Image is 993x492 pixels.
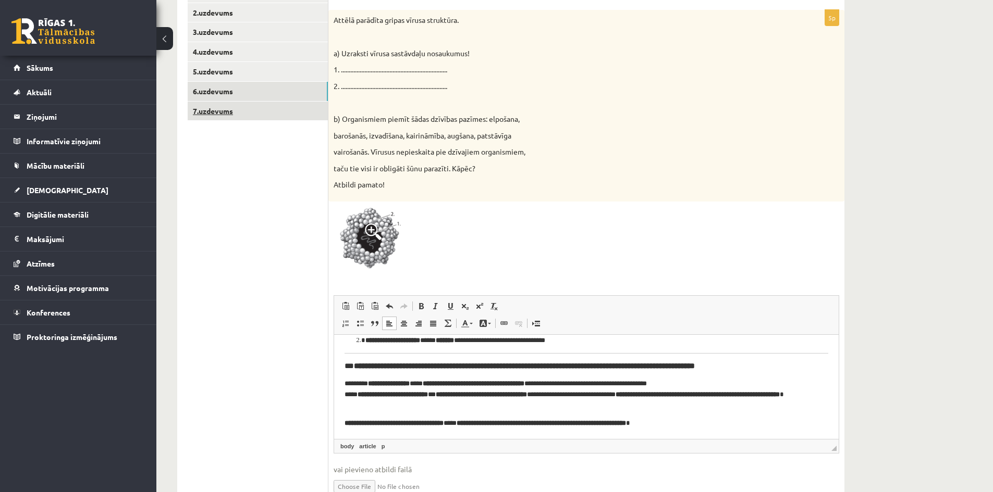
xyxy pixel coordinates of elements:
[14,325,143,349] a: Proktoringa izmēģinājums
[334,335,839,439] iframe: Bagātinātā teksta redaktors, wiswyg-editor-user-answer-47024969306360
[397,299,411,313] a: Atkārtot (vadīšanas taustiņš+Y)
[188,22,328,42] a: 3.uzdevums
[334,81,787,92] p: 2. ....................................................................
[14,129,143,153] a: Informatīvie ziņojumi
[382,299,397,313] a: Atcelt (vadīšanas taustiņš+Z)
[14,105,143,129] a: Ziņojumi
[188,62,328,81] a: 5.uzdevums
[367,317,382,330] a: Bloka citāts
[487,299,501,313] a: Noņemt stilus
[334,15,787,26] p: Attēlā parādīta gripas vīrusa struktūra.
[27,161,84,170] span: Mācību materiāli
[472,299,487,313] a: Augšraksts
[382,317,397,330] a: Izlīdzināt pa kreisi
[831,446,837,451] span: Mērogot
[14,56,143,80] a: Sākums
[357,441,378,451] a: article elements
[497,317,511,330] a: Saite (vadīšanas taustiņš+K)
[14,300,143,324] a: Konferences
[27,210,89,219] span: Digitālie materiāli
[27,105,143,129] legend: Ziņojumi
[458,317,476,330] a: Teksta krāsa
[27,283,109,293] span: Motivācijas programma
[334,464,839,475] span: vai pievieno atbildi failā
[334,163,787,174] p: taču tie visi ir obligāti šūnu parazīti. Kāpēc?
[428,299,443,313] a: Slīpraksts (vadīšanas taustiņš+I)
[334,65,787,75] p: 1. ....................................................................
[476,317,494,330] a: Fona krāsa
[334,180,787,190] p: Atbildi pamato!
[338,299,353,313] a: Ielīmēt (vadīšanas taustiņš+V)
[14,276,143,300] a: Motivācijas programma
[27,185,108,195] span: [DEMOGRAPHIC_DATA]
[27,129,143,153] legend: Informatīvie ziņojumi
[14,251,143,275] a: Atzīmes
[14,227,143,251] a: Maksājumi
[529,317,543,330] a: Ievietot lapas pārtraukumu drukai
[338,441,356,451] a: body elements
[825,9,839,26] p: 5p
[379,441,387,451] a: p elements
[11,18,95,44] a: Rīgas 1. Tālmācības vidusskola
[14,203,143,226] a: Digitālie materiāli
[338,317,353,330] a: Ievietot/noņemt numurētu sarakstu
[334,131,787,141] p: barošanās, izvadīšana, kairināmība, augšana, patstāvīga
[443,299,458,313] a: Pasvītrojums (vadīšanas taustiņš+U)
[14,80,143,104] a: Aktuāli
[334,114,787,124] p: b) Organismiem piemīt šādas dzīvības pazīmes: elpošana,
[414,299,428,313] a: Treknraksts (vadīšanas taustiņš+B)
[14,178,143,202] a: [DEMOGRAPHIC_DATA]
[397,317,411,330] a: Centrēti
[440,317,455,330] a: Math
[426,317,440,330] a: Izlīdzināt malas
[27,332,117,342] span: Proktoringa izmēģinājums
[27,63,53,72] span: Sākums
[334,48,787,59] p: a) Uzraksti vīrusa sastāvdaļu nosaukumus!
[367,299,382,313] a: Ievietot no Worda
[188,102,328,121] a: 7.uzdevums
[188,3,328,22] a: 2.uzdevums
[188,42,328,61] a: 4.uzdevums
[353,317,367,330] a: Ievietot/noņemt sarakstu ar aizzīmēm
[334,207,412,274] img: Untitled.png
[353,299,367,313] a: Ievietot kā vienkāršu tekstu (vadīšanas taustiņš+pārslēgšanas taustiņš+V)
[27,308,70,317] span: Konferences
[511,317,526,330] a: Atsaistīt
[411,317,426,330] a: Izlīdzināt pa labi
[14,154,143,178] a: Mācību materiāli
[27,227,143,251] legend: Maksājumi
[27,259,55,268] span: Atzīmes
[458,299,472,313] a: Apakšraksts
[334,147,787,157] p: vairošanās. Vīrusus nepieskaita pie dzīvajiem organismiem,
[188,82,328,101] a: 6.uzdevums
[27,87,52,97] span: Aktuāli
